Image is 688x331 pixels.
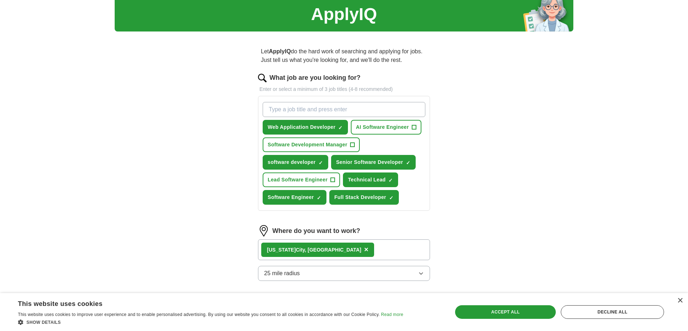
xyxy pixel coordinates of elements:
span: AI Software Engineer [356,123,409,131]
span: Full Stack Developer [334,194,386,201]
span: Show details [27,320,61,325]
button: 25 mile radius [258,266,430,281]
p: Enter or select a minimum of 3 job titles (4-8 recommended) [258,86,430,93]
button: × [364,244,368,255]
span: software developer [268,159,316,166]
span: ✓ [388,177,393,183]
span: Web Application Developer [268,123,335,131]
div: This website uses cookies [18,297,385,308]
strong: [US_STATE] [267,247,296,253]
input: Type a job title and press enter [263,102,425,117]
span: Technical Lead [348,176,386,184]
span: 25 mile radius [264,269,300,278]
span: Software Development Manager [268,141,347,149]
div: Show details [18,318,403,326]
img: search.png [258,74,267,82]
span: ✓ [389,195,393,201]
strong: ApplyIQ [269,48,291,54]
button: AI Software Engineer [351,120,421,135]
a: Read more, opens a new window [381,312,403,317]
button: software developer✓ [263,155,328,170]
button: Software Development Manager [263,137,360,152]
button: Web Application Developer✓ [263,120,348,135]
p: Let do the hard work of searching and applying for jobs. Just tell us what you're looking for, an... [258,44,430,67]
div: Decline all [561,305,664,319]
button: Senior Software Developer✓ [331,155,416,170]
button: Technical Lead✓ [343,172,398,187]
div: City, [GEOGRAPHIC_DATA] [267,246,361,254]
span: ✓ [406,160,410,166]
button: Lead Software Engineer [263,172,340,187]
span: ✓ [317,195,321,201]
label: Where do you want to work? [272,226,360,236]
div: Close [677,298,683,303]
button: Full Stack Developer✓ [329,190,399,205]
span: ✓ [319,160,323,166]
div: Accept all [455,305,556,319]
h1: ApplyIQ [311,1,377,27]
span: ✓ [338,125,343,131]
img: location.png [258,225,269,237]
span: × [364,245,368,253]
span: This website uses cookies to improve user experience and to enable personalised advertising. By u... [18,312,380,317]
button: Software Engineer✓ [263,190,326,205]
span: Senior Software Developer [336,159,403,166]
span: Lead Software Engineer [268,176,328,184]
span: Software Engineer [268,194,314,201]
label: What job are you looking for? [269,73,360,83]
